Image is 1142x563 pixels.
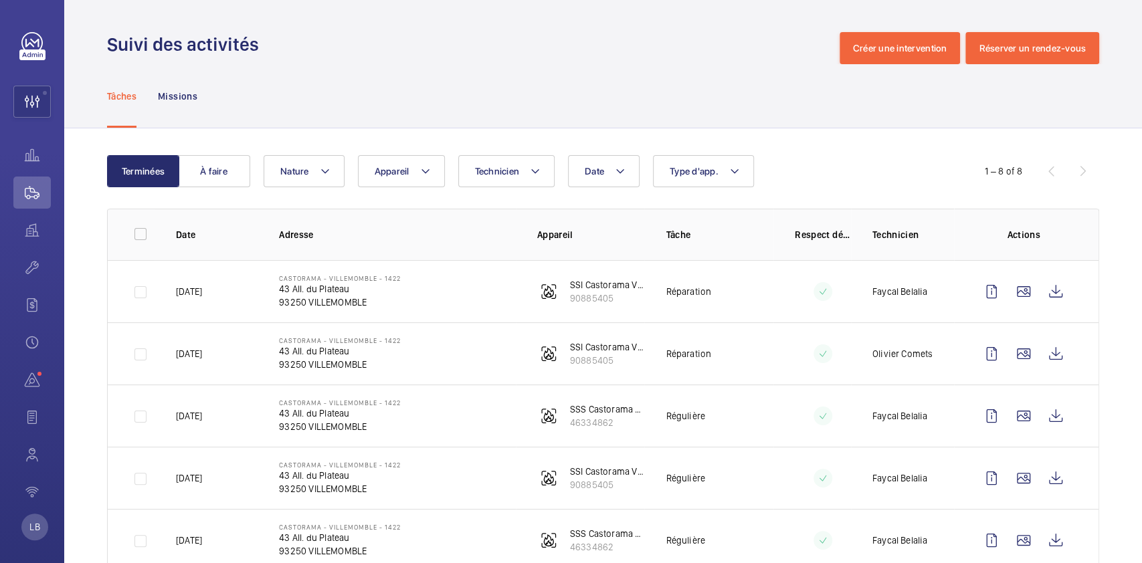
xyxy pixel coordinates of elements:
button: Date [568,155,640,187]
img: fire_alarm.svg [541,284,557,300]
p: SSS Castorama Villemonble [570,527,645,540]
p: Faycal Belalia [872,409,928,423]
p: Technicien [872,228,954,241]
p: [DATE] [176,285,202,298]
p: 43 All. du Plateau [279,282,401,296]
p: 93250 VILLEMOMBLE [279,420,401,433]
p: 90885405 [570,292,645,305]
p: 93250 VILLEMOMBLE [279,544,401,558]
p: SSI Castorama Villemonble [570,465,645,478]
button: Technicien [458,155,555,187]
p: Faycal Belalia [872,471,928,485]
p: 43 All. du Plateau [279,344,401,358]
img: fire_alarm.svg [541,532,557,548]
p: Olivier Comets [872,347,933,360]
span: Date [585,166,604,177]
p: Régulière [666,409,705,423]
p: Date [176,228,258,241]
p: LB [29,520,39,534]
p: Régulière [666,534,705,547]
p: Castorama - VILLEMOMBLE - 1422 [279,523,401,531]
p: Faycal Belalia [872,534,928,547]
p: Respect délai [795,228,851,241]
button: Nature [264,155,345,187]
p: Actions [975,228,1072,241]
p: Régulière [666,471,705,485]
p: Castorama - VILLEMOMBLE - 1422 [279,461,401,469]
p: Tâche [666,228,773,241]
p: 43 All. du Plateau [279,407,401,420]
p: 93250 VILLEMOMBLE [279,296,401,309]
span: Nature [280,166,309,177]
p: SSI Castorama Villemonble [570,340,645,354]
img: fire_alarm.svg [541,408,557,424]
p: [DATE] [176,347,202,360]
p: Castorama - VILLEMOMBLE - 1422 [279,274,401,282]
p: Faycal Belalia [872,285,928,298]
span: Technicien [475,166,520,177]
p: Réparation [666,347,711,360]
p: Adresse [279,228,515,241]
p: 43 All. du Plateau [279,469,401,482]
p: Castorama - VILLEMOMBLE - 1422 [279,336,401,344]
p: 46334862 [570,416,645,429]
p: SSI Castorama Villemonble [570,278,645,292]
div: 1 – 8 of 8 [985,164,1022,178]
button: Terminées [107,155,179,187]
p: 90885405 [570,354,645,367]
span: Type d'app. [670,166,719,177]
img: fire_alarm.svg [541,346,557,362]
p: Réparation [666,285,711,298]
h1: Suivi des activités [107,32,267,57]
p: 93250 VILLEMOMBLE [279,358,401,371]
button: Appareil [358,155,445,187]
button: Réserver un rendez-vous [965,32,1099,64]
p: Missions [158,90,197,103]
img: fire_alarm.svg [541,470,557,486]
p: [DATE] [176,409,202,423]
p: Castorama - VILLEMOMBLE - 1422 [279,399,401,407]
p: SSS Castorama Villemonble [570,403,645,416]
p: 46334862 [570,540,645,554]
button: Type d'app. [653,155,754,187]
button: À faire [178,155,250,187]
p: 93250 VILLEMOMBLE [279,482,401,495]
button: Créer une intervention [840,32,961,64]
span: Appareil [375,166,409,177]
p: Tâches [107,90,136,103]
p: [DATE] [176,471,202,485]
p: Appareil [537,228,645,241]
p: 90885405 [570,478,645,491]
p: [DATE] [176,534,202,547]
p: 43 All. du Plateau [279,531,401,544]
